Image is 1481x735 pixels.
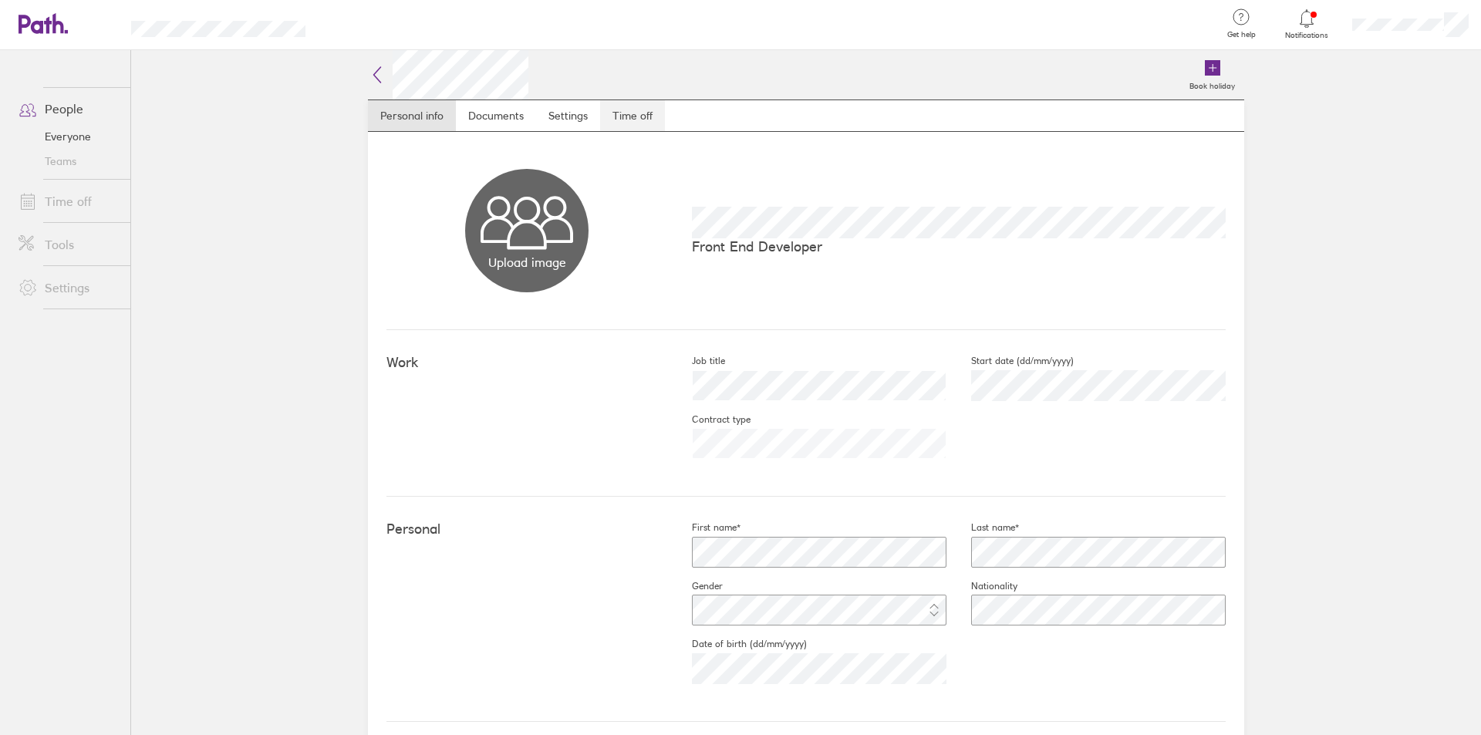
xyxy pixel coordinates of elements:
[6,93,130,124] a: People
[6,229,130,260] a: Tools
[536,100,600,131] a: Settings
[456,100,536,131] a: Documents
[667,638,807,650] label: Date of birth (dd/mm/yyyy)
[946,521,1019,534] label: Last name*
[6,149,130,174] a: Teams
[667,355,725,367] label: Job title
[386,355,667,371] h4: Work
[1282,8,1332,40] a: Notifications
[1180,77,1244,91] label: Book holiday
[667,580,723,592] label: Gender
[1180,50,1244,99] a: Book holiday
[667,413,751,426] label: Contract type
[368,100,456,131] a: Personal info
[386,521,667,538] h4: Personal
[946,355,1074,367] label: Start date (dd/mm/yyyy)
[6,186,130,217] a: Time off
[600,100,665,131] a: Time off
[6,124,130,149] a: Everyone
[692,238,1226,255] p: Front End Developer
[6,272,130,303] a: Settings
[1216,30,1267,39] span: Get help
[667,521,740,534] label: First name*
[1282,31,1332,40] span: Notifications
[946,580,1017,592] label: Nationality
